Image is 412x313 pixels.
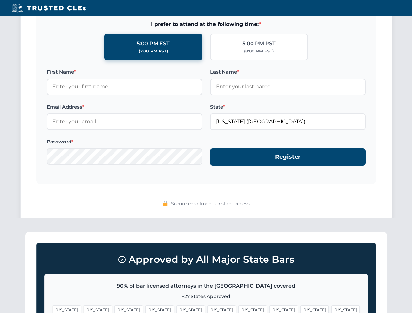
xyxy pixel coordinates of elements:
[210,113,366,130] input: Florida (FL)
[171,200,250,207] span: Secure enrollment • Instant access
[244,48,274,54] div: (8:00 PM EST)
[47,113,202,130] input: Enter your email
[163,201,168,206] img: 🔒
[47,103,202,111] label: Email Address
[47,138,202,146] label: Password
[47,68,202,76] label: First Name
[139,48,168,54] div: (2:00 PM PST)
[53,282,360,290] p: 90% of bar licensed attorneys in the [GEOGRAPHIC_DATA] covered
[210,68,366,76] label: Last Name
[44,251,368,268] h3: Approved by All Major State Bars
[210,79,366,95] input: Enter your last name
[242,39,276,48] div: 5:00 PM PST
[47,79,202,95] input: Enter your first name
[10,3,88,13] img: Trusted CLEs
[137,39,170,48] div: 5:00 PM EST
[210,148,366,166] button: Register
[53,293,360,300] p: +27 States Approved
[47,20,366,29] span: I prefer to attend at the following time:
[210,103,366,111] label: State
